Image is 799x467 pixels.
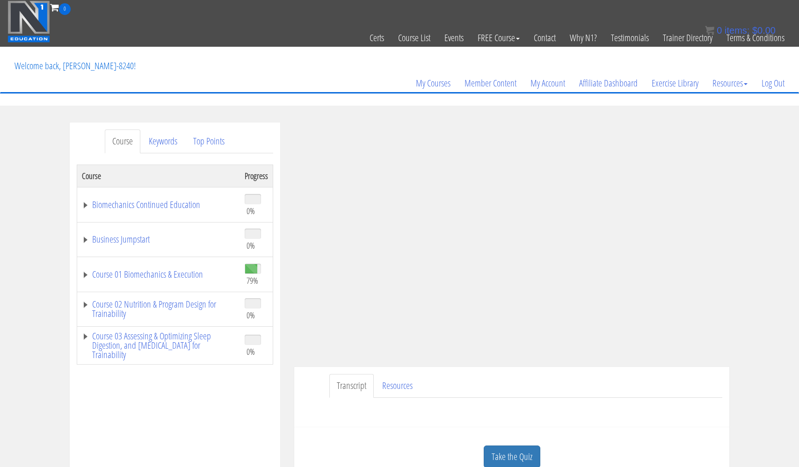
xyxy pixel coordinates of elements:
a: Resources [705,61,755,106]
a: Course [105,129,140,153]
span: 0% [247,310,255,320]
a: Keywords [141,129,185,153]
span: $ [752,25,757,36]
a: Terms & Conditions [719,15,792,61]
a: Events [437,15,471,61]
a: Course 01 Biomechanics & Execution [82,270,235,279]
img: icon11.png [705,26,714,35]
span: 0 [717,25,722,36]
a: Certs [363,15,391,61]
a: Business Jumpstart [82,235,235,244]
p: Welcome back, [PERSON_NAME]-8240! [7,47,143,85]
a: Why N1? [563,15,604,61]
span: 0 [59,3,71,15]
span: 79% [247,275,258,286]
a: Course 02 Nutrition & Program Design for Trainability [82,300,235,318]
a: FREE Course [471,15,527,61]
a: Resources [375,374,420,398]
a: Course List [391,15,437,61]
a: Transcript [329,374,374,398]
th: Course [77,165,240,187]
a: Member Content [458,61,523,106]
a: 0 items: $0.00 [705,25,776,36]
a: 0 [50,1,71,14]
a: Testimonials [604,15,656,61]
th: Progress [240,165,273,187]
a: Affiliate Dashboard [572,61,645,106]
span: 0% [247,206,255,216]
span: 0% [247,346,255,357]
bdi: 0.00 [752,25,776,36]
a: My Account [523,61,572,106]
a: Biomechanics Continued Education [82,200,235,209]
a: Contact [527,15,563,61]
a: My Courses [409,61,458,106]
a: Log Out [755,61,792,106]
span: items: [725,25,749,36]
img: n1-education [7,0,50,43]
a: Top Points [186,129,232,153]
a: Course 03 Assessing & Optimizing Sleep Digestion, and [MEDICAL_DATA] for Trainability [82,331,235,359]
span: 0% [247,240,255,251]
a: Exercise Library [645,61,705,106]
a: Trainer Directory [656,15,719,61]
